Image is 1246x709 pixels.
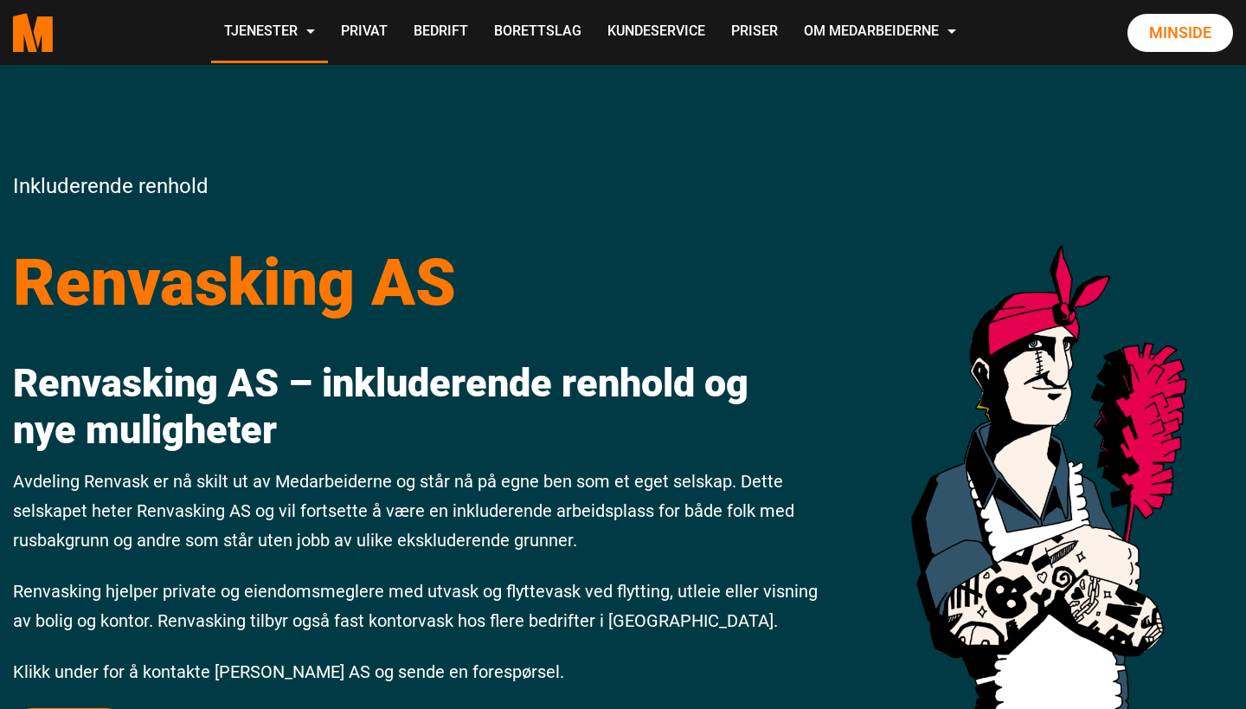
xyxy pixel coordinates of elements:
[211,2,328,63] a: Tjenester
[13,577,818,635] p: Renvasking hjelper private og eiendomsmeglere med utvask og flyttevask ved flytting, utleie eller...
[791,2,969,63] a: Om Medarbeiderne
[13,244,456,320] span: Renvasking AS
[13,467,818,555] p: Avdeling Renvask er nå skilt ut av Medarbeiderne og står nå på egne ben som et eget selskap. Dett...
[13,169,818,204] p: Inkluderende renhold
[718,2,791,63] a: Priser
[1127,14,1233,52] a: Minside
[13,657,818,686] p: Klikk under for å kontakte [PERSON_NAME] AS og sende en forespørsel.
[328,2,401,63] a: Privat
[481,2,594,63] a: Borettslag
[13,360,818,454] h2: Renvasking AS – inkluderende renhold og nye muligheter
[401,2,481,63] a: Bedrift
[594,2,718,63] a: Kundeservice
